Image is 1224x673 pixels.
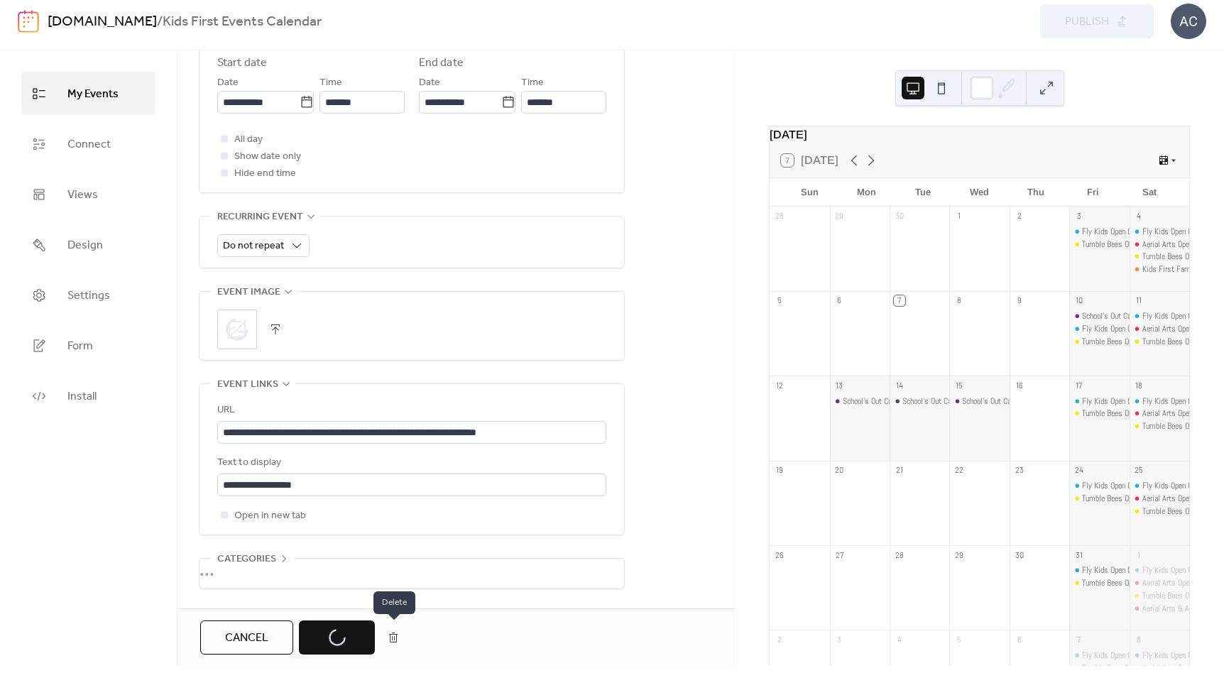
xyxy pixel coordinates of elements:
div: 12 [774,380,785,390]
div: Sat [1121,178,1178,207]
div: Fly Kids Open Gym [1082,650,1142,662]
span: Design [67,234,103,256]
a: Form [21,324,155,367]
a: Cancel [200,620,293,655]
div: School's Out Camp's In [962,395,1034,407]
a: Settings [21,273,155,317]
div: Fly Kids Open Gym [1130,480,1189,492]
div: Fly Kids Open Gym [1069,226,1129,238]
span: Settings [67,285,110,307]
div: Aerial Arts Open Gym [1130,493,1189,505]
a: Connect [21,122,155,165]
div: Fly Kids Open Gym [1130,226,1189,238]
div: Kids First Family Fall Fest [1130,263,1189,275]
div: Fly Kids Open Gym [1069,480,1129,492]
span: Hide end time [234,165,296,182]
div: Fly Kids Open Gym [1082,323,1142,335]
div: Fly Kids Open Gym [1142,310,1202,322]
div: Mon [838,178,895,207]
div: Wed [951,178,1008,207]
div: URL [217,402,603,419]
div: 8 [1134,634,1144,645]
div: Fly Kids Open Gym [1069,323,1129,335]
div: 30 [894,211,905,221]
div: 30 [1014,549,1024,560]
div: Tumble Bees Open Play [1142,590,1215,602]
span: Categories [217,551,276,568]
img: logo [18,10,39,33]
div: School's Out Camp's In [902,395,975,407]
div: 16 [1014,380,1024,390]
div: Aerial Arts Open Gym [1142,493,1209,505]
div: Fly Kids Open Gym [1130,564,1189,576]
div: AC [1171,4,1206,39]
div: Aerial Arts & Acro Showcase [1130,603,1189,615]
div: ••• [200,559,624,589]
div: 13 [834,380,845,390]
div: 15 [953,380,964,390]
span: RSVP [217,605,241,622]
div: 7 [1073,634,1084,645]
div: Tumble Bees Open Play [1082,577,1155,589]
div: School's Out Camp's In [1069,310,1129,322]
div: 20 [834,465,845,476]
a: Views [21,173,155,216]
div: End date [419,55,464,72]
div: Fri [1064,178,1121,207]
span: Connect [67,133,111,155]
b: / [157,9,163,35]
div: Fly Kids Open Gym [1130,310,1189,322]
div: 17 [1073,380,1084,390]
div: ; [217,310,257,349]
span: Show date only [234,148,301,165]
div: Aerial Arts Open Gym [1130,577,1189,589]
div: 1 [1134,549,1144,560]
div: 7 [894,295,905,306]
div: School's Out Camp's In [890,395,949,407]
a: My Events [21,72,155,115]
div: 26 [774,549,785,560]
div: Tumble Bees Open Play [1142,505,1215,518]
div: Start date [217,55,267,72]
div: 6 [1014,634,1024,645]
div: Fly Kids Open Gym [1082,395,1142,407]
div: 11 [1134,295,1144,306]
a: Install [21,374,155,417]
div: 19 [774,465,785,476]
div: Tumble Bees Open Play [1082,239,1155,251]
div: 3 [1073,211,1084,221]
div: Fly Kids Open Gym [1069,650,1129,662]
div: School's Out Camp's In [830,395,890,407]
div: Fly Kids Open Gym [1130,395,1189,407]
div: Aerial Arts Open Gym [1142,407,1209,420]
div: Tumble Bees Open Play [1130,505,1189,518]
div: Fly Kids Open Gym [1142,395,1202,407]
div: Fly Kids Open Gym [1142,226,1202,238]
div: 3 [834,634,845,645]
div: Tumble Bees Open Play [1142,251,1215,263]
div: Tumble Bees Open Play [1082,407,1155,420]
div: 22 [953,465,964,476]
div: Aerial Arts Open Gym [1142,577,1209,589]
div: 6 [834,295,845,306]
div: Sun [781,178,838,207]
div: Fly Kids Open Gym [1082,564,1142,576]
span: Views [67,184,98,206]
span: All day [234,131,263,148]
a: [DOMAIN_NAME] [48,9,157,35]
div: Tumble Bees Open Play [1082,493,1155,505]
span: Open in new tab [234,508,306,525]
div: Tumble Bees Open Play [1069,239,1129,251]
div: Fly Kids Open Gym [1082,226,1142,238]
div: Tumble Bees Open Play [1082,336,1155,348]
div: Fly Kids Open Gym [1130,650,1189,662]
div: Tumble Bees Open Play [1069,336,1129,348]
div: School's Out Camp's In [843,395,915,407]
div: Tumble Bees Open Play [1130,590,1189,602]
div: Aerial Arts Open Gym [1130,323,1189,335]
span: My Events [67,83,119,105]
div: 21 [894,465,905,476]
div: Tumble Bees Open Play [1142,336,1215,348]
div: Tumble Bees Open Play [1069,577,1129,589]
div: 4 [1134,211,1144,221]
